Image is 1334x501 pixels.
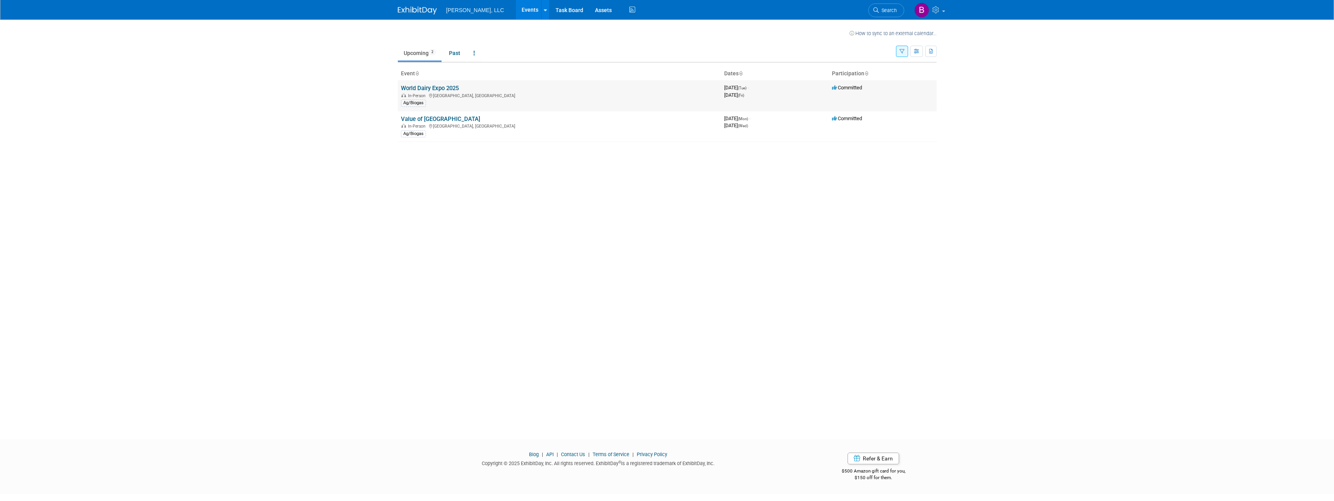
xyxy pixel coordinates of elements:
span: [PERSON_NAME], LLC [446,7,504,13]
a: Value of [GEOGRAPHIC_DATA] [401,115,480,123]
span: [DATE] [724,92,744,98]
a: Search [868,4,904,17]
img: In-Person Event [401,124,406,128]
a: Past [443,46,466,60]
span: | [555,451,560,457]
div: [GEOGRAPHIC_DATA], [GEOGRAPHIC_DATA] [401,92,718,98]
span: | [586,451,591,457]
a: Sort by Event Name [415,70,419,76]
a: How to sync to an external calendar... [850,30,937,36]
span: [DATE] [724,115,750,121]
span: (Mon) [738,117,748,121]
span: [DATE] [724,123,748,128]
span: - [748,85,749,91]
a: Sort by Start Date [739,70,743,76]
a: Blog [529,451,539,457]
a: Refer & Earn [848,453,899,464]
th: Event [398,67,721,80]
a: Sort by Participation Type [864,70,868,76]
span: In-Person [408,124,428,129]
th: Participation [829,67,937,80]
div: $150 off for them. [810,474,937,481]
span: Search [879,7,897,13]
img: In-Person Event [401,93,406,97]
span: [DATE] [724,85,749,91]
div: $500 Amazon gift card for you, [810,463,937,481]
span: (Wed) [738,124,748,128]
a: World Dairy Expo 2025 [401,85,459,92]
span: Committed [832,115,862,121]
span: Committed [832,85,862,91]
div: Ag/Biogas [401,99,426,107]
img: Brittany Bergeron [914,3,929,18]
a: Privacy Policy [637,451,667,457]
span: (Tue) [738,86,746,90]
span: In-Person [408,93,428,98]
th: Dates [721,67,829,80]
span: | [630,451,636,457]
span: - [749,115,750,121]
sup: ® [618,460,621,464]
a: Terms of Service [593,451,629,457]
a: API [546,451,554,457]
span: | [540,451,545,457]
div: [GEOGRAPHIC_DATA], [GEOGRAPHIC_DATA] [401,123,718,129]
span: (Fri) [738,93,744,98]
a: Contact Us [561,451,585,457]
span: 2 [429,49,436,55]
div: Copyright © 2025 ExhibitDay, Inc. All rights reserved. ExhibitDay is a registered trademark of Ex... [398,458,799,467]
img: ExhibitDay [398,7,437,14]
div: Ag/Biogas [401,130,426,137]
a: Upcoming2 [398,46,442,60]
